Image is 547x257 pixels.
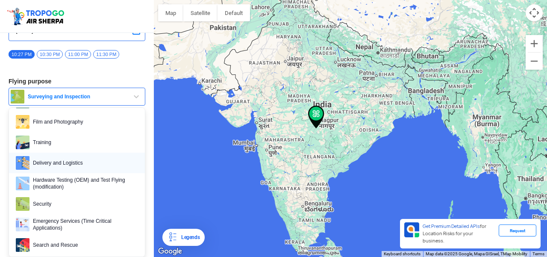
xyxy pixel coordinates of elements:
button: Zoom out [526,53,543,70]
button: Map camera controls [526,4,543,21]
span: 10:30 PM [37,50,63,59]
img: rescue.png [16,238,29,252]
img: Premium APIs [404,222,419,237]
img: ic_hardwaretesting.png [16,177,29,190]
button: Keyboard shortcuts [384,251,421,257]
h3: Flying purpose [9,78,145,84]
div: for Location Risks for your business. [419,222,499,245]
div: Request [499,225,536,236]
span: Delivery and Logistics [29,156,138,170]
img: delivery.png [16,156,29,170]
span: Security [29,197,138,211]
button: Show street map [158,4,183,21]
span: Training [29,136,138,149]
button: Show satellite imagery [183,4,218,21]
img: Legends [168,232,178,242]
img: ic_tgdronemaps.svg [6,6,67,26]
ul: Surveying and Inspection [9,107,145,257]
span: 10:27 PM [9,50,35,59]
div: Legends [178,232,200,242]
span: Emergency Services (Time Critical Applications) [29,218,138,231]
button: Surveying and Inspection [9,88,145,106]
a: Terms [532,251,544,256]
img: emergency.png [16,218,29,231]
span: Search and Rescue [29,238,138,252]
img: Google [156,246,184,257]
img: security.png [16,197,29,211]
span: Get Premium Detailed APIs [423,223,480,229]
span: 11:30 PM [93,50,119,59]
span: Hardware Testing (OEM) and Test Flying (modification) [29,177,138,190]
span: Map data ©2025 Google, Mapa GISrael, TMap Mobility [426,251,527,256]
button: Zoom in [526,35,543,52]
span: Film and Photography [29,115,138,129]
span: Surveying and Inspection [24,93,131,100]
img: film.png [16,115,29,129]
span: 11:00 PM [65,50,91,59]
img: survey.png [11,90,24,103]
img: training.png [16,136,29,149]
a: Open this area in Google Maps (opens a new window) [156,246,184,257]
